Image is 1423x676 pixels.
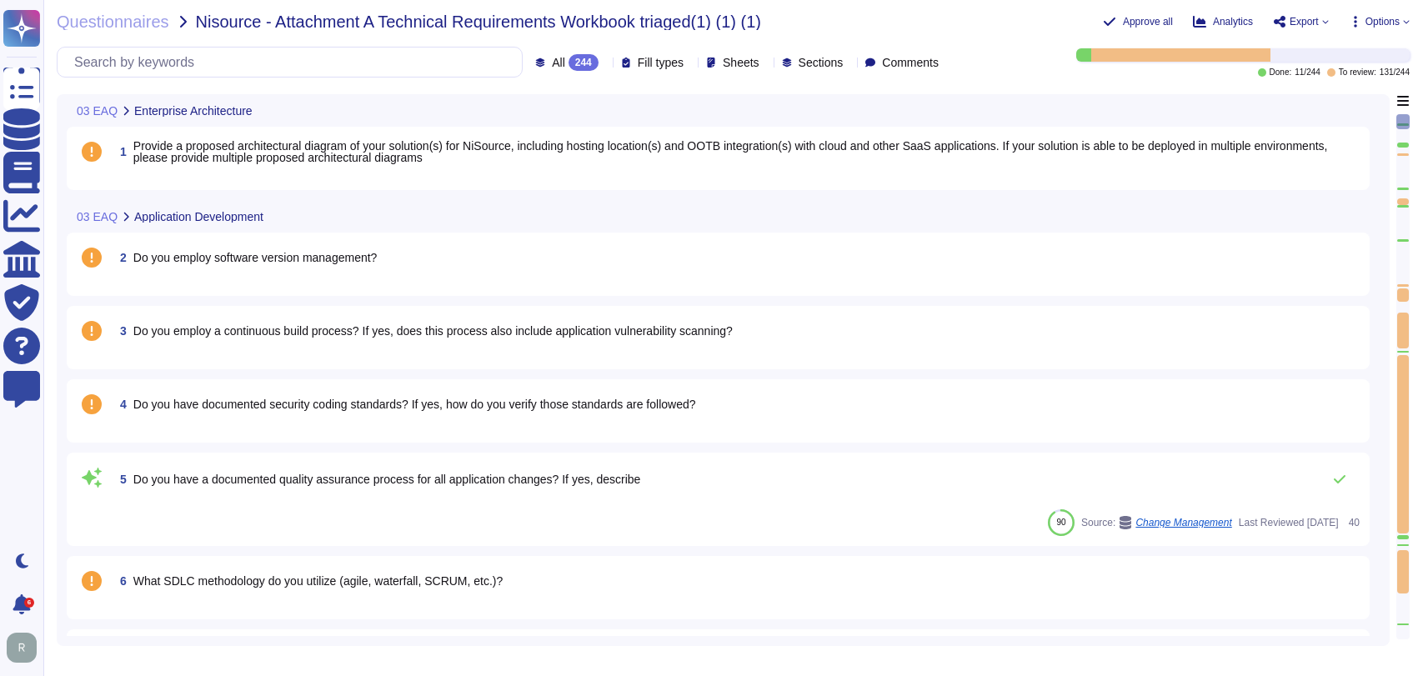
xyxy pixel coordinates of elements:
span: Do you have a documented quality assurance process for all application changes? If yes, describe [133,473,641,486]
span: Last Reviewed [DATE] [1239,518,1339,528]
span: Analytics [1213,17,1253,27]
span: 2 [113,252,127,263]
button: user [3,629,48,666]
button: Approve all [1103,15,1173,28]
img: user [7,633,37,663]
span: 4 [113,398,127,410]
span: Options [1365,17,1400,27]
span: Change Management [1135,518,1231,528]
input: Search by keywords [66,48,522,77]
span: 03 EAQ [77,105,118,117]
span: 3 [113,325,127,337]
span: Do you employ software version management? [133,251,378,264]
span: Do you employ a continuous build process? If yes, does this process also include application vuln... [133,324,733,338]
span: Nisource - Attachment A Technical Requirements Workbook triaged(1) (1) (1) [196,13,761,30]
span: Application Development [134,211,263,223]
span: Comments [882,57,939,68]
span: All [552,57,565,68]
span: Export [1290,17,1319,27]
span: Do you have documented security coding standards? If yes, how do you verify those standards are f... [133,398,696,411]
span: Questionnaires [57,13,169,30]
span: 1 [113,146,127,158]
span: Approve all [1123,17,1173,27]
span: Sheets [723,57,759,68]
span: 40 [1345,518,1360,528]
span: Sections [799,57,844,68]
div: 244 [569,54,599,71]
span: To review: [1339,68,1376,77]
span: 6 [113,575,127,587]
span: Source: [1081,516,1232,529]
span: 131 / 244 [1380,68,1410,77]
span: 11 / 244 [1295,68,1320,77]
span: Fill types [638,57,684,68]
button: Analytics [1193,15,1253,28]
div: 6 [24,598,34,608]
span: 5 [113,473,127,485]
span: Done: [1270,68,1292,77]
span: Enterprise Architecture [134,105,253,117]
span: Provide a proposed architectural diagram of your solution(s) for NiSource, including hosting loca... [133,139,1328,164]
span: 90 [1056,518,1065,527]
span: 03 EAQ [77,211,118,223]
span: What SDLC methodology do you utilize (agile, waterfall, SCRUM, etc.)? [133,574,504,588]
